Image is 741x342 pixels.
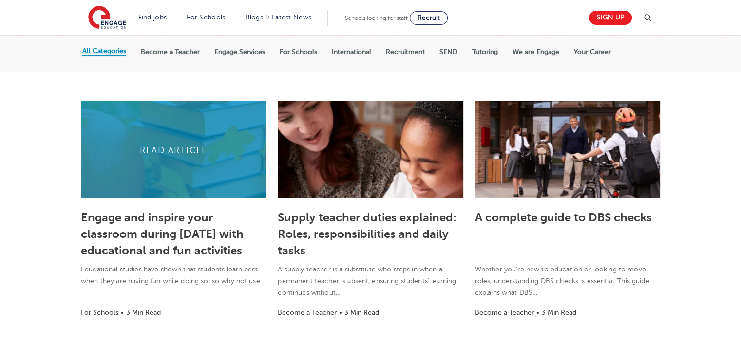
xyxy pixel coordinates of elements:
a: For Schools [187,14,225,21]
p: Whether you’re new to education or looking to move roles, understanding DBS checks is essential. ... [475,264,660,299]
a: Find jobs [138,14,167,21]
img: Engage Education [88,6,126,30]
p: Educational studies have shown that students learn best when they are having fun while doing so, ... [81,264,266,287]
li: Become a Teacher [475,307,534,318]
li: 3 Min Read [344,307,379,318]
li: • [337,307,344,318]
label: Become a Teacher [141,48,200,56]
label: For Schools [280,48,317,56]
span: Schools looking for staff [345,15,408,21]
li: 3 Min Read [126,307,161,318]
label: Recruitment [386,48,425,56]
a: Supply teacher duties explained: Roles, responsibilities and daily tasks [278,211,456,257]
a: Engage and inspire your classroom during [DATE] with educational and fun activities [81,211,244,257]
label: Engage Services [214,48,265,56]
a: Recruit [410,11,448,25]
label: Tutoring [472,48,498,56]
p: A supply teacher is a substitute who steps in when a permanent teacher is absent, ensuring studen... [278,264,463,299]
li: • [534,307,542,318]
li: 3 Min Read [542,307,576,318]
li: For Schools [81,307,118,318]
a: Sign up [589,11,632,25]
label: All Categories [82,47,126,55]
label: Your Career [574,48,611,56]
li: • [118,307,126,318]
a: Blogs & Latest News [246,14,312,21]
li: Become a Teacher [278,307,337,318]
label: SEND [439,48,457,56]
a: A complete guide to DBS checks [475,211,652,224]
label: International [332,48,371,56]
label: We are Engage [513,48,559,56]
span: Recruit [418,14,440,21]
